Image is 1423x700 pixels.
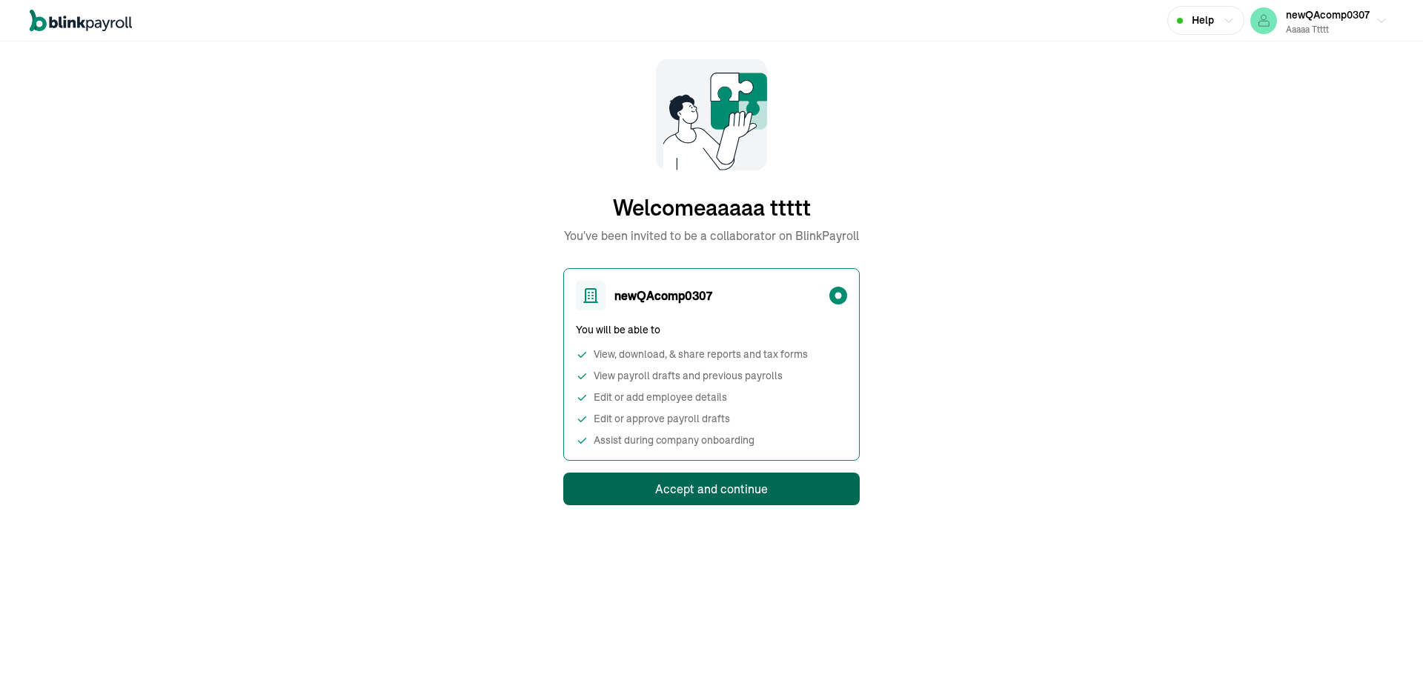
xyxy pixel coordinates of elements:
div: Accept and continue [655,480,768,498]
span: Edit or add employee details [594,390,727,405]
span: Assist during company onboarding [594,433,754,448]
button: newQAcomp0307aaaaa ttttt [1244,2,1393,39]
span: View, download, & share reports and tax forms [594,347,808,362]
h1: Welcome aaaaa ttttt [564,194,859,221]
span: Help [1192,13,1214,28]
button: Help [1167,6,1244,35]
p: You've been invited to be a collaborator on BlinkPayroll [564,227,859,244]
span: newQAcomp0307 [614,287,712,304]
iframe: Chat Widget [1176,540,1423,700]
span: Edit or approve payroll drafts [594,411,730,427]
div: aaaaa ttttt [1286,23,1370,36]
button: Accept and continue [563,473,860,505]
input: newQAcomp0307You will be able toView, download, & share reports and tax formsView payroll drafts ... [829,287,847,304]
p: You will be able to [576,322,808,338]
span: View payroll drafts and previous payrolls [594,368,783,384]
span: newQAcomp0307 [1286,8,1370,21]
